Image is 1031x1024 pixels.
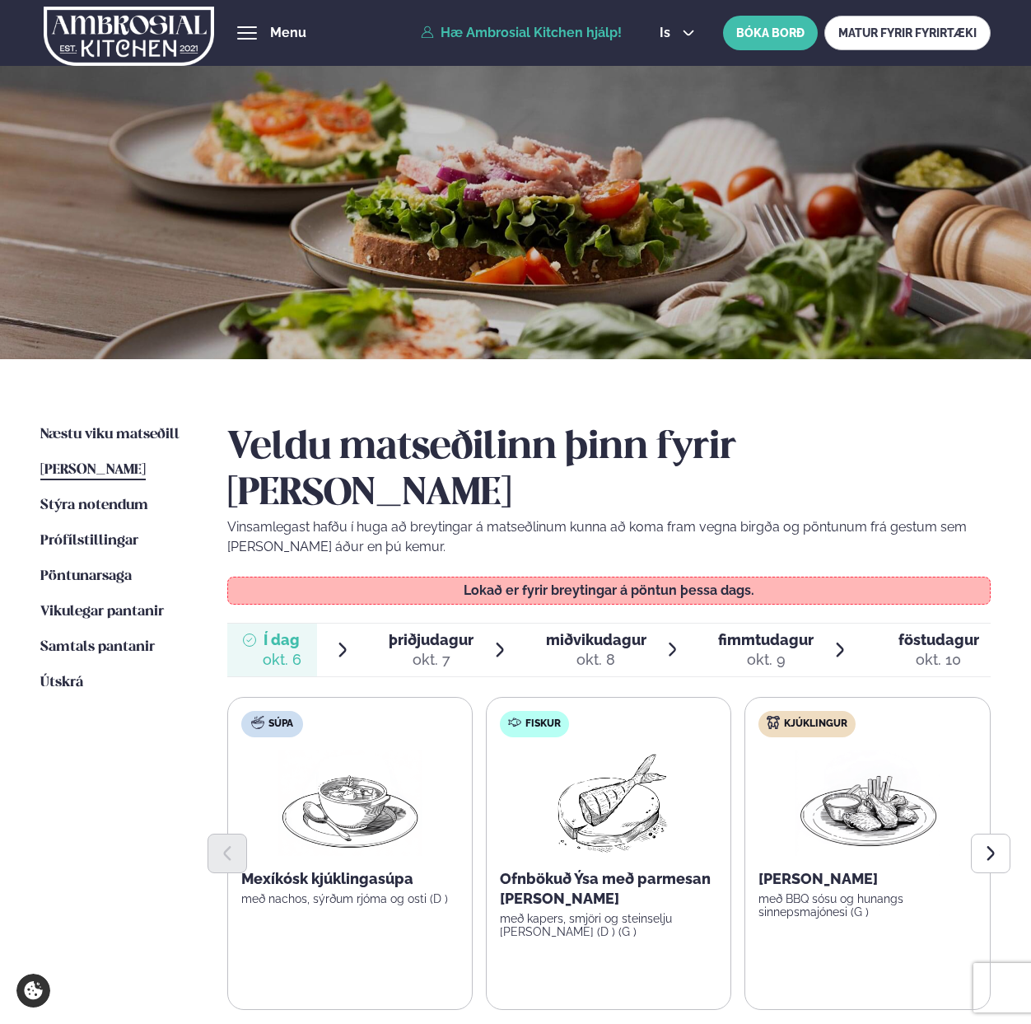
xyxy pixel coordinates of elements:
p: með BBQ sósu og hunangs sinnepsmajónesi (G ) [758,892,976,919]
button: Next slide [971,834,1010,873]
button: BÓKA BORÐ [723,16,818,50]
a: Samtals pantanir [40,638,155,657]
a: [PERSON_NAME] [40,461,146,480]
a: Pöntunarsaga [40,567,132,587]
a: Hæ Ambrosial Kitchen hjálp! [421,26,622,40]
span: Pöntunarsaga [40,569,132,583]
p: [PERSON_NAME] [758,869,976,889]
img: Chicken-wings-legs.png [795,750,940,856]
span: Prófílstillingar [40,534,138,548]
span: is [660,26,675,40]
span: Stýra notendum [40,498,148,512]
span: föstudagur [898,631,979,648]
p: með nachos, sýrðum rjóma og osti (D ) [241,892,459,905]
span: Samtals pantanir [40,640,155,654]
span: miðvikudagur [546,631,646,648]
span: [PERSON_NAME] [40,463,146,477]
img: soup.svg [251,716,264,729]
img: chicken.svg [767,716,780,729]
img: Soup.png [278,750,422,856]
span: Næstu viku matseðill [40,428,180,442]
span: Súpa [268,718,293,731]
button: is [646,26,708,40]
div: okt. 8 [546,650,646,670]
span: Fiskur [525,718,561,731]
p: með kapers, smjöri og steinselju [PERSON_NAME] (D ) (G ) [500,912,717,938]
a: Stýra notendum [40,496,148,516]
a: Prófílstillingar [40,531,138,551]
img: logo [44,2,214,70]
span: Útskrá [40,676,83,690]
div: okt. 6 [263,650,301,670]
a: Útskrá [40,673,83,693]
a: Cookie settings [16,974,50,1008]
div: okt. 10 [898,650,979,670]
span: fimmtudagur [718,631,814,648]
span: Vikulegar pantanir [40,605,164,619]
a: MATUR FYRIR FYRIRTÆKI [824,16,991,50]
p: Mexíkósk kjúklingasúpa [241,869,459,889]
span: Kjúklingur [784,718,847,731]
button: hamburger [237,23,257,43]
button: Previous slide [208,834,247,873]
p: Ofnbökuð Ýsa með parmesan [PERSON_NAME] [500,869,717,909]
div: okt. 9 [718,650,814,670]
a: Næstu viku matseðill [40,425,180,445]
span: Í dag [263,630,301,650]
div: okt. 7 [389,650,474,670]
p: Lokað er fyrir breytingar á pöntun þessa dags. [244,584,973,597]
a: Vikulegar pantanir [40,602,164,622]
p: Vinsamlegast hafðu í huga að breytingar á matseðlinum kunna að koma fram vegna birgða og pöntunum... [227,517,991,557]
span: þriðjudagur [389,631,474,648]
img: fish.svg [508,716,521,729]
h2: Veldu matseðilinn þinn fyrir [PERSON_NAME] [227,425,991,517]
img: Fish.png [536,750,682,856]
